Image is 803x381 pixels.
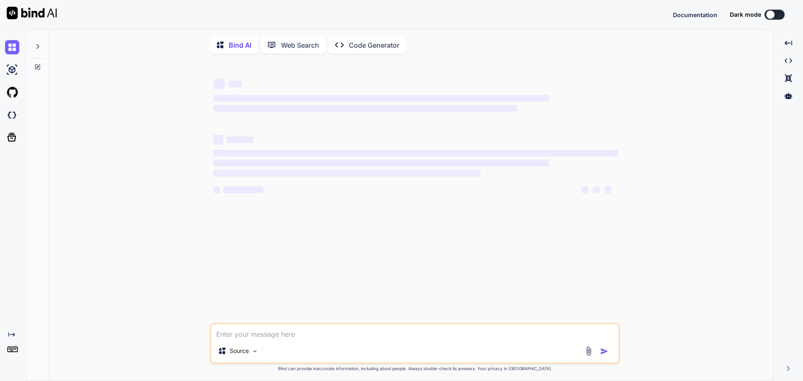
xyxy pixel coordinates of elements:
span: ‌ [213,105,517,112]
span: ‌ [213,78,225,90]
span: Dark mode [730,10,761,19]
p: Code Generator [349,40,399,50]
button: Documentation [673,10,717,19]
span: ‌ [605,187,611,193]
span: ‌ [213,95,549,102]
img: attachment [584,346,593,356]
img: icon [600,347,609,355]
span: ‌ [213,160,549,166]
span: ‌ [213,170,481,176]
span: ‌ [213,135,223,145]
img: Bind AI [7,7,57,19]
span: ‌ [581,187,588,193]
p: Source [230,347,249,355]
img: Pick Models [251,348,258,355]
p: Web Search [281,40,319,50]
span: ‌ [228,81,242,87]
p: Bind can provide inaccurate information, including about people. Always double-check its answers.... [210,366,620,372]
span: ‌ [227,136,253,143]
span: ‌ [213,150,618,156]
span: ‌ [213,187,220,193]
p: Bind AI [229,40,251,50]
span: ‌ [593,187,600,193]
span: ‌ [223,187,263,193]
img: darkCloudIdeIcon [5,108,19,122]
img: githubLight [5,85,19,100]
img: chat [5,40,19,54]
img: ai-studio [5,63,19,77]
span: Documentation [673,11,717,18]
